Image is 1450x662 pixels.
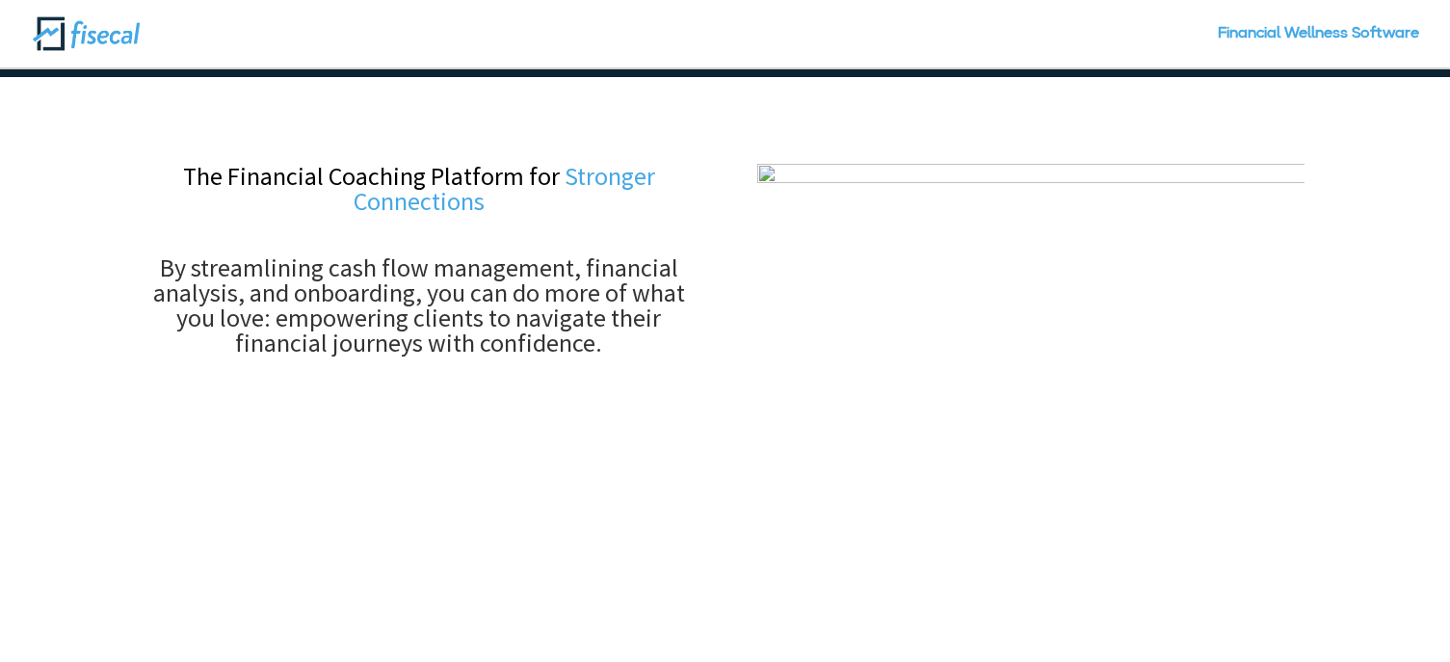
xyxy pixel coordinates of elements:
[1218,27,1419,67] a: Financial Wellness Software
[145,255,694,365] h2: By streamlining cash flow management, financial analysis, and onboarding, you can do more of what...
[354,160,655,217] span: Stronger Connections
[32,15,141,52] img: Fisecal
[757,164,1305,566] img: Screenshot 2024-01-09 150540
[183,160,560,192] span: The Financial Coaching Platform for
